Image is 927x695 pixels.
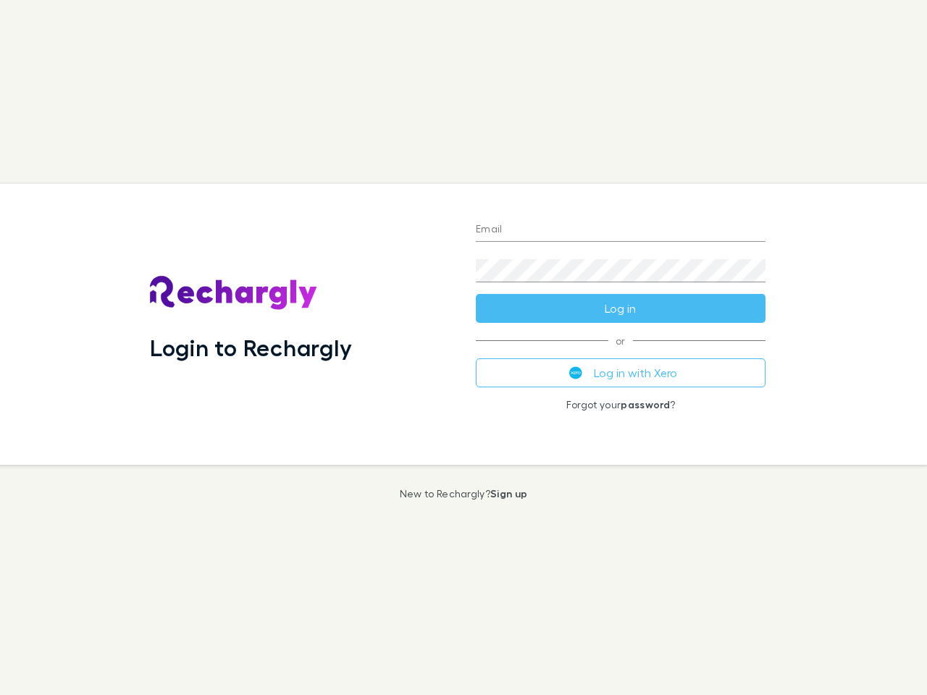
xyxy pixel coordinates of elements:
h1: Login to Rechargly [150,334,352,361]
img: Rechargly's Logo [150,276,318,311]
span: or [476,340,765,341]
a: password [621,398,670,410]
a: Sign up [490,487,527,500]
img: Xero's logo [569,366,582,379]
p: Forgot your ? [476,399,765,410]
button: Log in with Xero [476,358,765,387]
p: New to Rechargly? [400,488,528,500]
button: Log in [476,294,765,323]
